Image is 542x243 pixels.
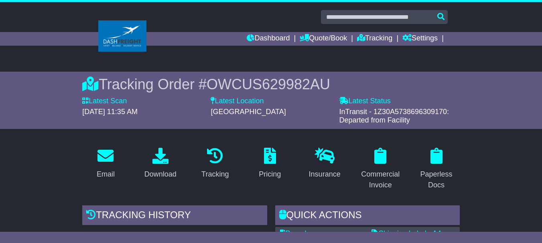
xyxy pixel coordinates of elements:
div: Pricing [259,169,281,180]
div: Paperless Docs [418,169,454,191]
span: [DATE] 11:35 AM [82,108,138,116]
a: Settings [402,32,438,46]
a: Tracking [357,32,392,46]
a: Quote/Book [300,32,347,46]
div: Tracking history [82,205,267,227]
a: Paperless [280,229,318,237]
span: InTransit - 1Z30A5738696309170: Departed from Facility [339,108,449,125]
span: [GEOGRAPHIC_DATA] [211,108,286,116]
div: Quick Actions [275,205,460,227]
span: OWCUS629982AU [207,76,330,92]
a: Download [139,145,182,183]
div: Tracking Order # [82,76,460,93]
a: Commercial Invoice [356,145,405,193]
a: Pricing [254,145,286,183]
a: Email [91,145,120,183]
div: [DATE] 17:00 (GMT +10) [167,231,247,240]
a: Dashboard [247,32,290,46]
a: Insurance [304,145,346,183]
label: Latest Status [339,97,391,106]
div: Insurance [309,169,341,180]
div: Commercial Invoice [361,169,400,191]
label: Latest Location [211,97,264,106]
a: Tracking [196,145,234,183]
div: Estimated Delivery - [82,231,267,240]
label: Latest Scan [82,97,127,106]
div: Tracking [201,169,229,180]
a: Paperless Docs [413,145,459,193]
div: Download [144,169,177,180]
div: Email [97,169,115,180]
